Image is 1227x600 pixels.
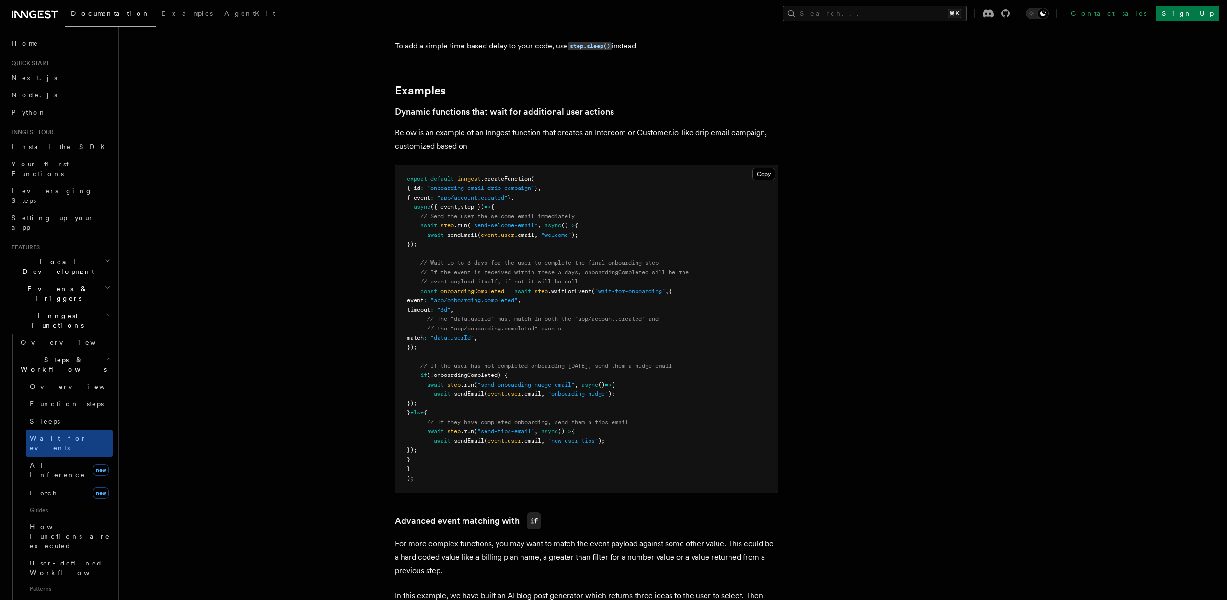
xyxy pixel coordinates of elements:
[26,378,113,395] a: Overview
[407,409,410,416] span: }
[477,232,481,238] span: (
[395,537,778,577] p: For more complex functions, you may want to match the event payload against some other value. Thi...
[518,297,521,304] span: ,
[508,288,511,294] span: =
[414,203,430,210] span: async
[12,143,111,151] span: Install the SDK
[568,42,612,50] code: step.sleep()
[548,390,608,397] span: "onboarding_nudge"
[26,430,113,457] a: Wait for events
[534,185,538,191] span: }
[30,417,60,425] span: Sleeps
[26,518,113,554] a: How Functions are executed
[219,3,281,26] a: AgentKit
[430,372,434,378] span: !
[30,400,104,408] span: Function steps
[8,69,113,86] a: Next.js
[461,428,474,435] span: .run
[508,437,521,444] span: user
[8,209,113,236] a: Setting up your app
[30,383,128,390] span: Overview
[514,288,531,294] span: await
[440,222,454,229] span: step
[420,278,578,285] span: // event payload itself, if not it will be null
[30,523,110,550] span: How Functions are executed
[427,232,444,238] span: await
[410,409,424,416] span: else
[30,461,85,479] span: AI Inference
[26,581,113,597] span: Patterns
[427,381,444,388] span: await
[430,176,454,182] span: default
[474,428,477,435] span: (
[575,381,578,388] span: ,
[12,38,38,48] span: Home
[558,428,565,435] span: ()
[454,437,484,444] span: sendEmail
[8,59,49,67] span: Quick start
[93,464,109,476] span: new
[534,428,538,435] span: ,
[8,311,104,330] span: Inngest Functions
[504,437,508,444] span: .
[434,372,508,378] span: onboardingCompleted) {
[612,381,615,388] span: {
[447,232,477,238] span: sendEmail
[508,194,511,201] span: }
[12,91,57,99] span: Node.js
[457,176,481,182] span: inngest
[420,213,575,220] span: // Send the user the welcome email immediately
[531,176,534,182] span: (
[752,168,775,180] button: Copy
[407,185,420,191] span: { id
[487,437,504,444] span: event
[454,222,467,229] span: .run
[783,6,967,21] button: Search...⌘K
[491,203,494,210] span: {
[17,334,113,351] a: Overview
[484,390,487,397] span: (
[71,10,150,17] span: Documentation
[65,3,156,27] a: Documentation
[395,512,541,529] a: Advanced event matching withif
[17,351,113,378] button: Steps & Workflows
[481,176,531,182] span: .createFunction
[395,39,778,53] p: To add a simple time based delay to your code, use instead.
[457,203,461,210] span: ,
[407,456,410,463] span: }
[407,241,417,247] span: });
[30,489,58,497] span: Fetch
[8,244,40,251] span: Features
[26,503,113,518] span: Guides
[8,104,113,121] a: Python
[541,428,558,435] span: async
[548,437,598,444] span: "new_user_tips"
[420,372,427,378] span: if
[565,428,571,435] span: =>
[477,381,575,388] span: "send-onboarding-nudge-email"
[461,381,474,388] span: .run
[447,428,461,435] span: step
[395,84,446,97] a: Examples
[162,10,213,17] span: Examples
[30,435,87,452] span: Wait for events
[521,437,541,444] span: .email
[12,160,69,177] span: Your first Functions
[17,355,107,374] span: Steps & Workflows
[420,259,659,266] span: // Wait up to 3 days for the user to complete the final onboarding step
[434,437,451,444] span: await
[595,288,665,294] span: "wait-for-onboarding"
[541,390,544,397] span: ,
[407,465,410,472] span: }
[581,381,598,388] span: async
[474,381,477,388] span: (
[451,306,454,313] span: ,
[591,288,595,294] span: (
[534,288,548,294] span: step
[511,194,514,201] span: ,
[669,288,672,294] span: {
[571,428,575,435] span: {
[561,222,568,229] span: ()
[8,257,104,276] span: Local Development
[434,390,451,397] span: await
